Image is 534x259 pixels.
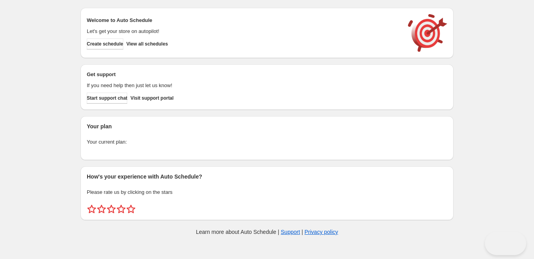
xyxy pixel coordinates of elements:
h2: Your plan [87,122,447,130]
iframe: Toggle Customer Support [485,232,526,255]
button: Create schedule [87,38,123,49]
h2: How's your experience with Auto Schedule? [87,173,447,181]
a: Visit support portal [130,93,174,104]
p: If you need help then just let us know! [87,82,400,89]
button: View all schedules [126,38,168,49]
p: Learn more about Auto Schedule | | [196,228,338,236]
p: Your current plan: [87,138,447,146]
span: Create schedule [87,41,123,47]
p: Please rate us by clicking on the stars [87,188,447,196]
h2: Welcome to Auto Schedule [87,16,400,24]
span: Start support chat [87,95,127,101]
span: View all schedules [126,41,168,47]
a: Start support chat [87,93,127,104]
p: Let's get your store on autopilot! [87,27,400,35]
span: Visit support portal [130,95,174,101]
a: Privacy policy [305,229,338,235]
h2: Get support [87,71,400,78]
a: Support [281,229,300,235]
